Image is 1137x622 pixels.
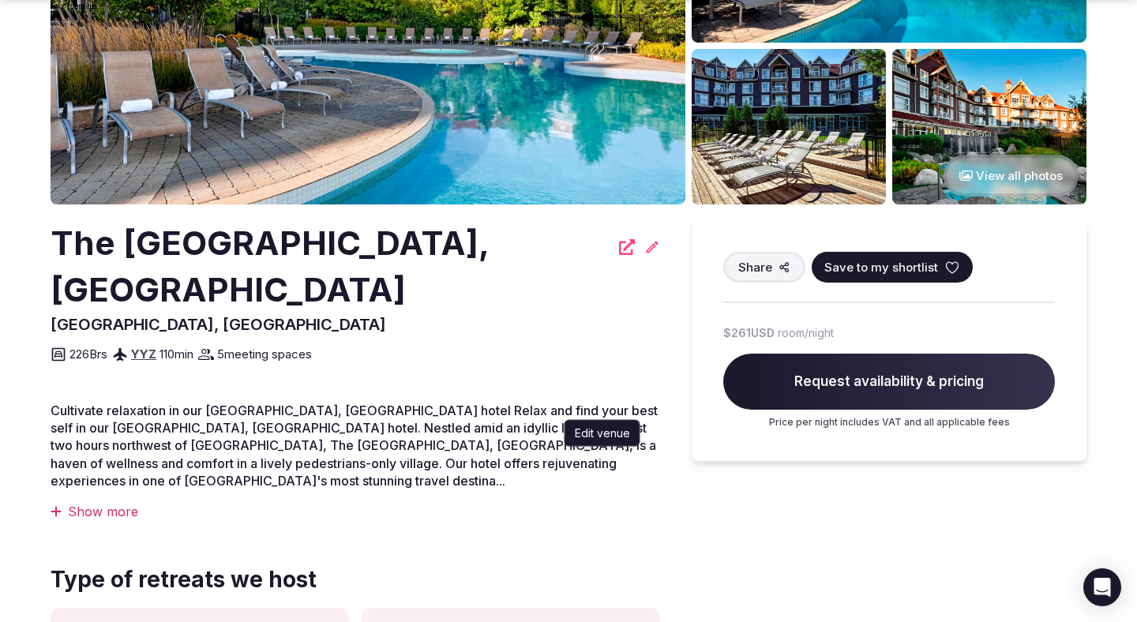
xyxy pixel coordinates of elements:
[51,315,386,334] span: [GEOGRAPHIC_DATA], [GEOGRAPHIC_DATA]
[51,564,317,595] span: Type of retreats we host
[51,220,610,313] h2: The [GEOGRAPHIC_DATA], [GEOGRAPHIC_DATA]
[723,325,775,341] span: $261 USD
[812,252,973,283] button: Save to my shortlist
[824,259,938,275] span: Save to my shortlist
[565,420,640,447] div: Edit venue
[778,325,834,341] span: room/night
[159,346,193,362] span: 110 min
[892,49,1086,204] img: Venue gallery photo
[217,346,312,362] span: 5 meeting spaces
[131,347,156,362] a: YYZ
[944,155,1079,197] button: View all photos
[692,49,886,204] img: Venue gallery photo
[723,252,805,283] button: Share
[51,403,658,489] span: Cultivate relaxation in our [GEOGRAPHIC_DATA], [GEOGRAPHIC_DATA] hotel Relax and find your best s...
[51,503,660,520] div: Show more
[723,416,1055,429] p: Price per night includes VAT and all applicable fees
[1083,568,1121,606] div: Open Intercom Messenger
[69,346,107,362] span: 226 Brs
[738,259,772,275] span: Share
[723,354,1055,410] span: Request availability & pricing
